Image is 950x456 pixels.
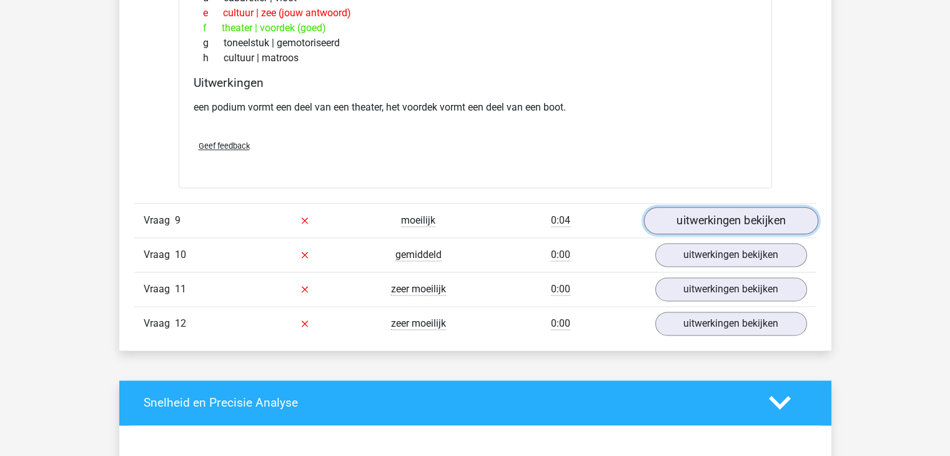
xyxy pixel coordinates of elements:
[551,283,570,295] span: 0:00
[203,6,223,21] span: e
[194,100,757,115] p: een podium vormt een deel van een theater, het voordek vormt een deel van een boot.
[144,282,175,297] span: Vraag
[655,277,807,301] a: uitwerkingen bekijken
[144,395,750,410] h4: Snelheid en Precisie Analyse
[194,6,757,21] div: cultuur | zee (jouw antwoord)
[144,247,175,262] span: Vraag
[175,317,186,329] span: 12
[203,51,224,66] span: h
[144,316,175,331] span: Vraag
[391,317,446,330] span: zeer moeilijk
[175,249,186,260] span: 10
[203,21,222,36] span: f
[551,317,570,330] span: 0:00
[643,207,818,234] a: uitwerkingen bekijken
[199,141,250,151] span: Geef feedback
[203,36,224,51] span: g
[391,283,446,295] span: zeer moeilijk
[175,283,186,295] span: 11
[194,36,757,51] div: toneelstuk | gemotoriseerd
[194,21,757,36] div: theater | voordek (goed)
[144,213,175,228] span: Vraag
[551,249,570,261] span: 0:00
[401,214,435,227] span: moeilijk
[395,249,442,261] span: gemiddeld
[175,214,181,226] span: 9
[655,312,807,335] a: uitwerkingen bekijken
[655,243,807,267] a: uitwerkingen bekijken
[551,214,570,227] span: 0:04
[194,76,757,90] h4: Uitwerkingen
[194,51,757,66] div: cultuur | matroos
